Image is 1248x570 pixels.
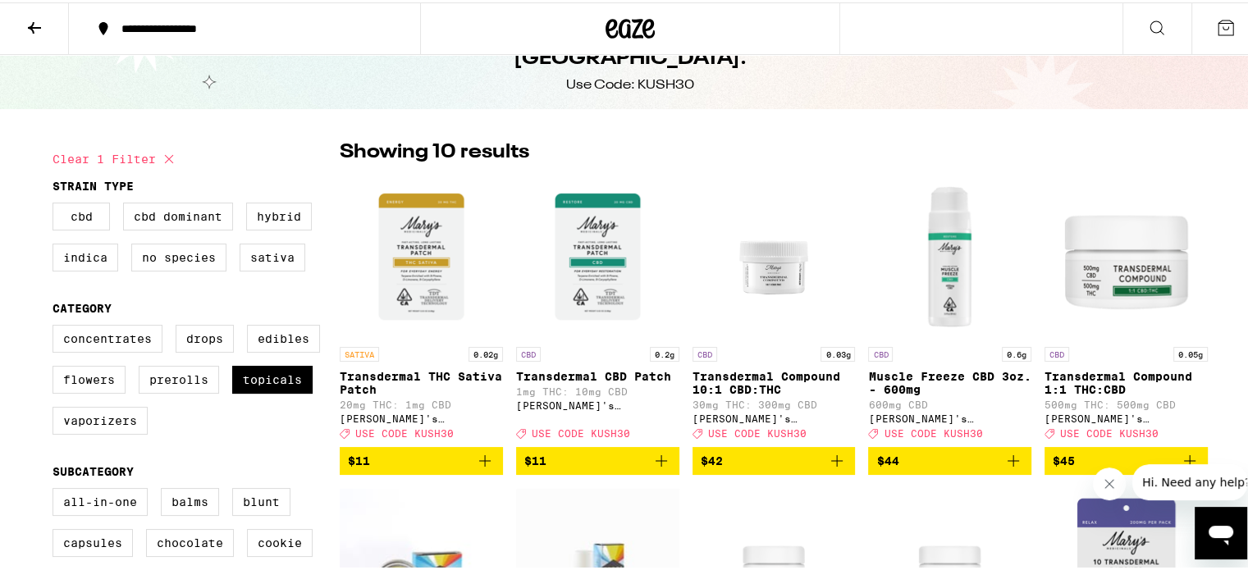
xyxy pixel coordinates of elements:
[1060,426,1159,436] span: USE CODE KUSH30
[469,344,503,359] p: 0.02g
[868,411,1031,422] div: [PERSON_NAME]'s Medicinals
[247,322,320,350] label: Edibles
[1195,504,1247,557] iframe: Button to launch messaging window
[246,200,312,228] label: Hybrid
[146,527,234,554] label: Chocolate
[566,74,694,92] div: Use Code: KUSH30
[516,172,679,445] a: Open page for Transdermal CBD Patch from Mary's Medicinals
[884,426,982,436] span: USE CODE KUSH30
[53,299,112,312] legend: Category
[123,200,233,228] label: CBD Dominant
[340,397,503,408] p: 20mg THC: 1mg CBD
[868,445,1031,472] button: Add to bag
[693,397,856,408] p: 30mg THC: 300mg CBD
[176,322,234,350] label: Drops
[1093,465,1126,498] iframe: Close message
[701,452,723,465] span: $42
[53,486,148,513] label: All-In-One
[876,452,898,465] span: $44
[53,463,134,476] legend: Subcategory
[516,445,679,472] button: Add to bag
[868,172,1031,445] a: Open page for Muscle Freeze CBD 3oz. - 600mg from Mary's Medicinals
[340,445,503,472] button: Add to bag
[868,397,1031,408] p: 600mg CBD
[53,404,148,432] label: Vaporizers
[340,344,379,359] p: SATIVA
[516,384,679,394] p: 1mg THC: 10mg CBD
[240,241,305,269] label: Sativa
[10,11,118,25] span: Hi. Need any help?
[650,344,679,359] p: 0.2g
[355,426,454,436] span: USE CODE KUSH30
[232,486,290,513] label: Blunt
[1002,344,1031,359] p: 0.6g
[693,411,856,422] div: [PERSON_NAME]'s Medicinals
[516,172,679,336] img: Mary's Medicinals - Transdermal CBD Patch
[340,136,529,164] p: Showing 10 results
[53,363,126,391] label: Flowers
[340,367,503,394] p: Transdermal THC Sativa Patch
[524,452,546,465] span: $11
[139,363,219,391] label: Prerolls
[821,344,855,359] p: 0.03g
[868,344,893,359] p: CBD
[1045,411,1208,422] div: [PERSON_NAME]'s Medicinals
[868,172,1031,336] img: Mary's Medicinals - Muscle Freeze CBD 3oz. - 600mg
[1173,344,1208,359] p: 0.05g
[1045,172,1208,445] a: Open page for Transdermal Compound 1:1 THC:CBD from Mary's Medicinals
[53,200,110,228] label: CBD
[53,136,179,177] button: Clear 1 filter
[712,172,835,336] img: Mary's Medicinals - Transdermal Compound 10:1 CBD:THC
[1132,462,1247,498] iframe: Message from company
[1045,445,1208,472] button: Add to bag
[516,344,541,359] p: CBD
[532,426,630,436] span: USE CODE KUSH30
[1045,344,1069,359] p: CBD
[693,172,856,445] a: Open page for Transdermal Compound 10:1 CBD:THC from Mary's Medicinals
[340,411,503,422] div: [PERSON_NAME]'s Medicinals
[1045,172,1208,336] img: Mary's Medicinals - Transdermal Compound 1:1 THC:CBD
[1053,452,1075,465] span: $45
[53,241,118,269] label: Indica
[53,527,133,554] label: Capsules
[868,367,1031,394] p: Muscle Freeze CBD 3oz. - 600mg
[232,363,313,391] label: Topicals
[131,241,226,269] label: No Species
[693,445,856,472] button: Add to bag
[1045,397,1208,408] p: 500mg THC: 500mg CBD
[53,322,162,350] label: Concentrates
[516,398,679,408] div: [PERSON_NAME]'s Medicinals
[708,426,807,436] span: USE CODE KUSH30
[340,172,503,336] img: Mary's Medicinals - Transdermal THC Sativa Patch
[516,367,679,381] p: Transdermal CBD Patch
[693,367,856,394] p: Transdermal Compound 10:1 CBD:THC
[693,344,717,359] p: CBD
[348,452,370,465] span: $11
[247,527,313,554] label: Cookie
[53,177,134,190] legend: Strain Type
[161,486,219,513] label: Balms
[340,172,503,445] a: Open page for Transdermal THC Sativa Patch from Mary's Medicinals
[1045,367,1208,394] p: Transdermal Compound 1:1 THC:CBD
